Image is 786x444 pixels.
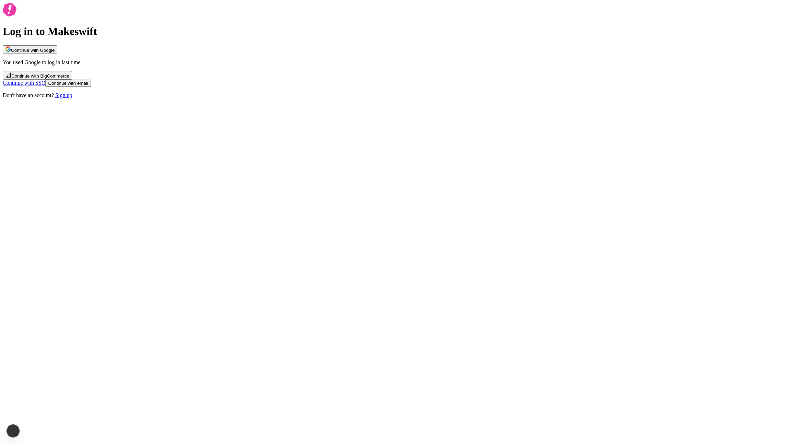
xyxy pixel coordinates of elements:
[55,92,72,98] a: Sign up
[45,80,91,87] button: Continue with email
[3,92,783,98] p: Don't have an account?
[3,59,783,66] p: You used Google to log in last time
[11,73,69,79] span: Continue with BigCommerce
[3,80,45,86] a: Continue with SSO
[3,45,57,54] button: Continue with Google
[3,71,72,80] button: Continue with BigCommerce
[3,25,783,38] h1: Log in to Makeswift
[48,81,88,86] span: Continue with email
[11,48,55,53] span: Continue with Google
